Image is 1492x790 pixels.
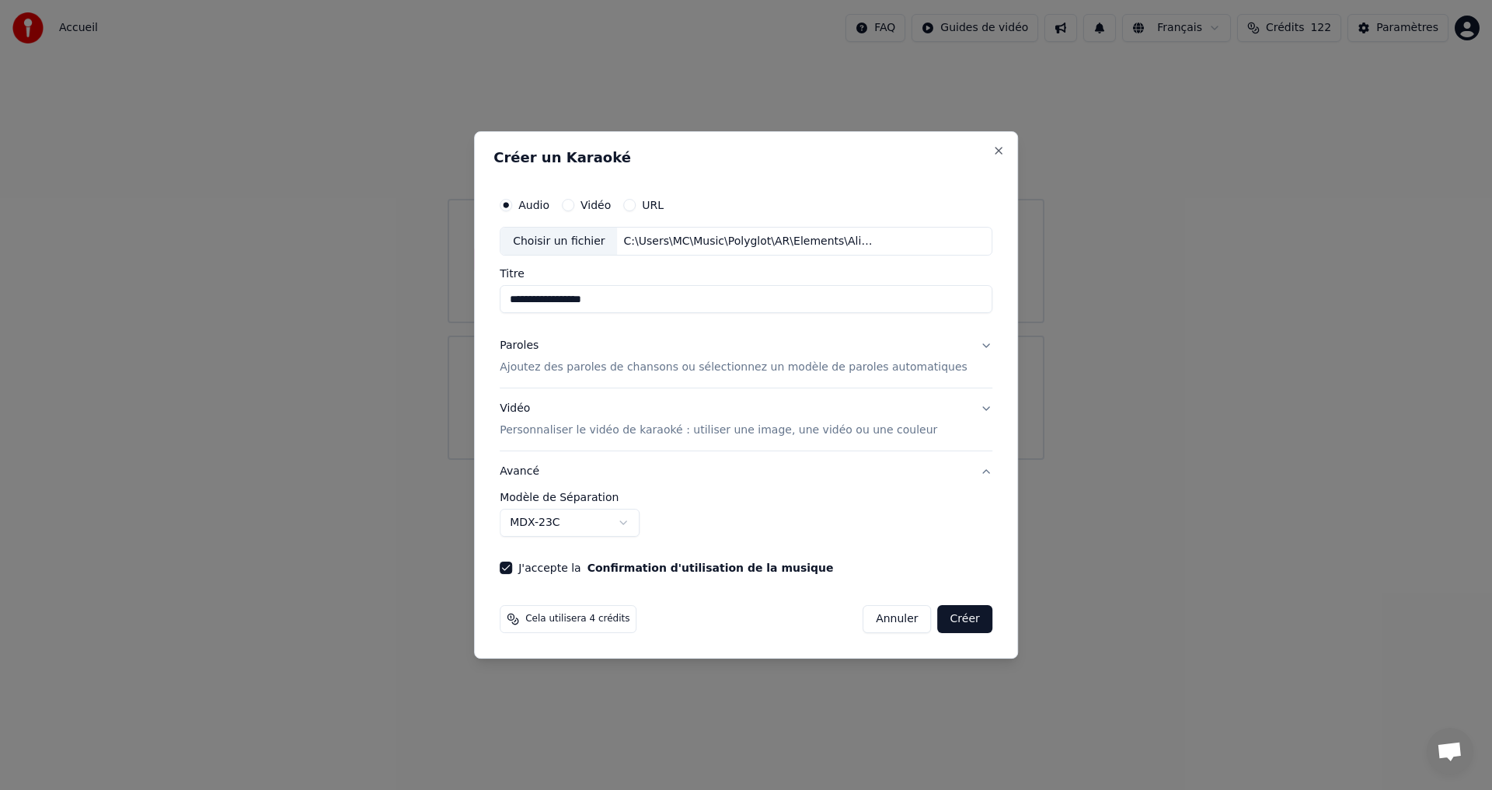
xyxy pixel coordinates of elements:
[500,339,539,354] div: Paroles
[518,562,833,573] label: J'accepte la
[500,492,992,549] div: Avancé
[500,423,937,438] p: Personnaliser le vidéo de karaoké : utiliser une image, une vidéo ou une couleur
[580,200,611,211] label: Vidéo
[525,613,629,625] span: Cela utilisera 4 crédits
[587,562,834,573] button: J'accepte la
[493,151,999,165] h2: Créer un Karaoké
[500,228,617,256] div: Choisir un fichier
[500,402,937,439] div: Vidéo
[500,269,992,280] label: Titre
[518,200,549,211] label: Audio
[500,326,992,388] button: ParolesAjoutez des paroles de chansons ou sélectionnez un modèle de paroles automatiques
[938,605,992,633] button: Créer
[863,605,931,633] button: Annuler
[618,234,882,249] div: C:\Users\MC\Music\Polyglot\AR\Elements\Aliftoya(official).mp3
[500,389,992,451] button: VidéoPersonnaliser le vidéo de karaoké : utiliser une image, une vidéo ou une couleur
[500,451,992,492] button: Avancé
[500,360,967,376] p: Ajoutez des paroles de chansons ou sélectionnez un modèle de paroles automatiques
[642,200,664,211] label: URL
[500,492,992,503] label: Modèle de Séparation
